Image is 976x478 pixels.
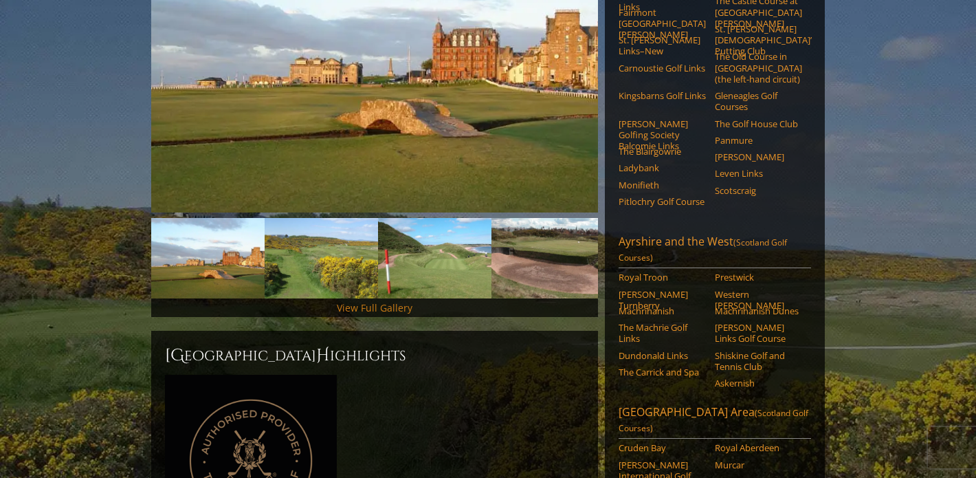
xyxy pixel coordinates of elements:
[619,442,706,453] a: Cruden Bay
[715,305,802,316] a: Machrihanish Dunes
[619,196,706,207] a: Pitlochry Golf Course
[715,459,802,470] a: Murcar
[619,7,706,41] a: Fairmont [GEOGRAPHIC_DATA][PERSON_NAME]
[619,305,706,316] a: Machrihanish
[715,322,802,345] a: [PERSON_NAME] Links Golf Course
[619,180,706,191] a: Monifieth
[165,345,584,367] h2: [GEOGRAPHIC_DATA] ighlights
[715,185,802,196] a: Scotscraig
[619,162,706,173] a: Ladybank
[619,367,706,378] a: The Carrick and Spa
[619,322,706,345] a: The Machrie Golf Links
[715,151,802,162] a: [PERSON_NAME]
[715,90,802,113] a: Gleneagles Golf Courses
[316,345,330,367] span: H
[619,118,706,152] a: [PERSON_NAME] Golfing Society Balcomie Links
[619,63,706,74] a: Carnoustie Golf Links
[715,168,802,179] a: Leven Links
[619,234,811,268] a: Ayrshire and the West(Scotland Golf Courses)
[337,301,412,314] a: View Full Gallery
[619,404,811,439] a: [GEOGRAPHIC_DATA] Area(Scotland Golf Courses)
[619,34,706,57] a: St. [PERSON_NAME] Links–New
[619,146,706,157] a: The Blairgowrie
[715,23,802,57] a: St. [PERSON_NAME] [DEMOGRAPHIC_DATA]’ Putting Club
[619,90,706,101] a: Kingsbarns Golf Links
[715,442,802,453] a: Royal Aberdeen
[715,378,802,389] a: Askernish
[715,51,802,85] a: The Old Course in [GEOGRAPHIC_DATA] (the left-hand circuit)
[619,289,706,312] a: [PERSON_NAME] Turnberry
[715,272,802,283] a: Prestwick
[619,350,706,361] a: Dundonald Links
[619,272,706,283] a: Royal Troon
[715,118,802,129] a: The Golf House Club
[715,289,802,312] a: Western [PERSON_NAME]
[715,350,802,373] a: Shiskine Golf and Tennis Club
[715,135,802,146] a: Panmure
